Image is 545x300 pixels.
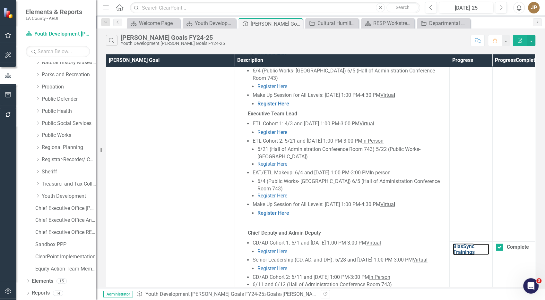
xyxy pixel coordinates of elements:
[370,170,391,176] u: In person
[103,291,133,297] span: Administrator
[362,138,384,144] u: In Person
[35,265,96,273] a: Equity Action Team Members
[3,7,14,18] img: ClearPoint Strategy
[42,120,96,127] a: Public Social Services
[130,2,420,13] input: Search ClearPoint...
[523,278,539,294] iframe: Intercom live chat
[35,217,96,224] a: Chief Executive Office Annual Report FY24-25
[42,59,96,66] a: Natural History Museum
[42,144,96,151] a: Regional Planning
[253,67,446,91] li: 6/4 (Public Works- [GEOGRAPHIC_DATA]) 6/5 (Hall of Administration Conference Room 743)
[257,178,446,193] li: 6/4 (Public Works- [GEOGRAPHIC_DATA]) 6/5 (Hall of Administration Conference Room 743)
[429,19,469,27] div: Departmental Annual Report (click to see more details)
[32,289,50,297] a: Reports
[35,241,96,248] a: Sandbox PPP
[253,239,446,255] li: CD/AD Cohort 1: 5/1 and [DATE] 1:00 PM-3:00 PM
[394,92,395,98] u: l
[35,205,96,212] a: Chief Executive Office [PERSON_NAME] Goals FY24-25
[195,19,234,27] div: Youth Development Welcome Page
[439,2,493,13] button: [DATE]-25
[282,291,355,297] div: [PERSON_NAME] Goals FY24-25
[26,16,82,21] small: LA County - ARDI
[248,111,297,117] strong: Executive Team Lead
[248,230,321,236] strong: Chief Deputy and Admin Deputy
[419,19,469,27] a: Departmental Annual Report (click to see more details)
[536,278,541,283] span: 3
[121,34,225,41] div: [PERSON_NAME] Goals FY24-25
[366,240,381,246] u: Virtual
[528,2,540,13] button: JP
[359,121,374,127] u: Virtual
[253,137,446,168] li: ETL Cohort 2: 5/21 and [DATE] 1:00 PM-3:00 PM
[42,108,96,115] a: Public Health
[121,41,225,46] div: Youth Development [PERSON_NAME] Goals FY24-25
[257,265,287,271] a: Register Here
[42,83,96,91] a: Probation
[257,210,289,216] a: Register Here
[257,161,287,167] a: Register Here
[317,19,357,27] div: Cultural Humility Trainings
[128,19,178,27] a: Welcome Page
[373,19,413,27] div: RESP Workstream
[380,201,394,207] u: Virtua
[26,30,90,38] a: Youth Development [PERSON_NAME] Goals FY24-25
[307,19,357,27] a: Cultural Humility Trainings
[257,248,287,254] a: Register Here
[139,19,178,27] div: Welcome Page
[253,120,446,136] li: ETL Cohort 1: 4/3 and [DATE] 1:00 PM-3:00 PM
[413,257,428,263] u: Virtual
[42,180,96,188] a: Treasurer and Tax Collector
[145,291,264,297] a: Youth Development [PERSON_NAME] Goals FY24-25
[386,3,419,12] button: Search
[453,244,489,255] a: BiasSync Trainings
[35,253,96,261] a: ClearPoint Implementation
[253,256,446,272] li: Senior Leadership (CD, AD, and DH): 5/28 and [DATE] 1:00 PM-3:00 PM
[53,290,63,296] div: 14
[56,278,67,284] div: 15
[257,101,289,107] a: Register Here
[251,20,301,28] div: [PERSON_NAME] Goals FY24-25
[257,83,287,89] a: Register Here
[42,96,96,103] a: Public Defender
[184,19,234,27] a: Youth Development Welcome Page
[441,4,491,12] div: [DATE]-25
[26,8,82,16] span: Elements & Reports
[253,201,446,217] li: Make Up Session for All Levels: [DATE] 1:00 PM-4:30 PM
[42,168,96,176] a: Sheriff
[42,71,96,79] a: Parks and Recreation
[26,46,90,57] input: Search Below...
[257,193,287,199] a: Register Here
[42,156,96,163] a: Registrar-Recorder/ County Clerk
[394,201,395,207] u: l
[363,19,413,27] a: RESP Workstream
[369,274,390,280] u: In Person
[42,132,96,139] a: Public Works
[42,193,96,200] a: Youth Development
[257,129,287,135] a: Register Here
[136,291,316,298] div: » »
[266,291,280,297] a: Goals
[253,274,446,281] li: CD/AD Cohort 2: 6/11 and [DATE] 1:00 PM-3:00 PM
[253,281,446,297] li: 6/11 and 6/12 (Hall of Administration Conference Room 743)
[32,278,53,285] a: Elements
[253,92,446,108] li: Make Up Session for All Levels: [DATE] 1:00 PM-4:30 PM
[253,169,446,200] li: EAT/ETL Makeup: 6/4 and [DATE] 1:00 PM-3:00 PM
[380,92,394,98] u: Virtua
[257,146,446,161] li: 5/21 (Hall of Administration Conference Room 743) 5/22 (Public Works- [GEOGRAPHIC_DATA])
[35,229,96,236] a: Chief Executive Office RESP
[396,5,410,10] span: Search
